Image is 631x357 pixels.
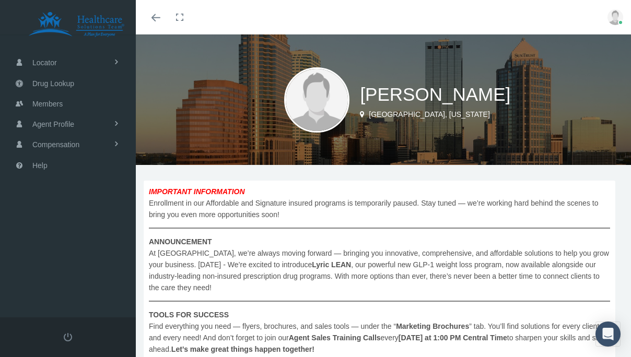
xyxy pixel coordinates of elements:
b: IMPORTANT INFORMATION [149,187,245,196]
b: TOOLS FOR SUCCESS [149,311,229,319]
span: Enrollment in our Affordable and Signature insured programs is temporarily paused. Stay tuned — w... [149,186,610,355]
span: Drug Lookup [32,74,74,93]
span: [PERSON_NAME] [360,84,510,104]
b: Lyric LEAN [312,260,351,269]
b: Let’s make great things happen together! [171,345,314,353]
span: Compensation [32,135,79,154]
b: [DATE] at 1:00 PM Central Time [399,334,507,342]
img: user-placeholder.jpg [607,9,623,25]
div: Open Intercom Messenger [595,322,621,347]
span: Members [32,94,63,114]
span: [GEOGRAPHIC_DATA], [US_STATE] [369,110,490,118]
img: HEALTHCARE SOLUTIONS TEAM, LLC [14,11,139,38]
span: Locator [32,53,57,73]
img: user-placeholder.jpg [284,67,349,133]
b: Marketing Brochures [396,322,469,330]
span: Help [32,156,48,175]
b: Agent Sales Training Calls [289,334,381,342]
b: ANNOUNCEMENT [149,237,212,246]
span: Agent Profile [32,114,74,134]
